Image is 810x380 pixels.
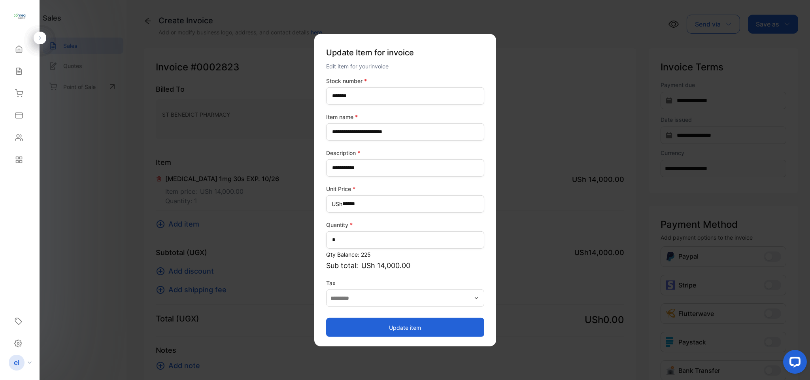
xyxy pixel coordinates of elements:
label: Stock number [326,76,484,85]
p: el [14,357,19,368]
p: Sub total: [326,260,484,270]
label: Unit Price [326,184,484,193]
span: USh 14,000.00 [361,260,410,270]
label: Quantity [326,220,484,229]
iframe: LiveChat chat widget [777,347,810,380]
p: Update Item for invoice [326,43,484,61]
label: Description [326,148,484,157]
span: USh [332,200,342,208]
button: Update item [326,318,484,337]
p: Qty Balance: 225 [326,250,484,258]
img: logo [14,10,26,22]
label: Tax [326,278,484,287]
label: Item name [326,112,484,121]
span: Edit item for your invoice [326,62,389,69]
